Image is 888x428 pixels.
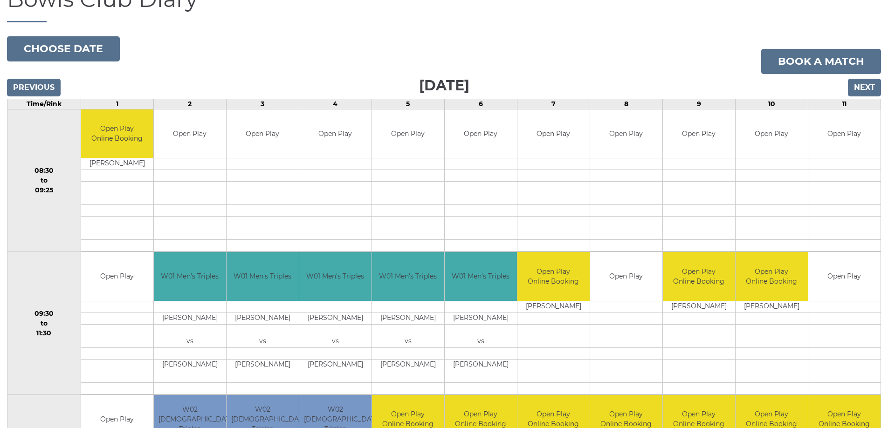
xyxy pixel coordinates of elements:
[299,336,372,347] td: vs
[227,109,299,158] td: Open Play
[154,336,226,347] td: vs
[81,158,153,170] td: [PERSON_NAME]
[590,99,662,109] td: 8
[808,99,881,109] td: 11
[81,252,153,301] td: Open Play
[372,359,444,371] td: [PERSON_NAME]
[7,36,120,61] button: Choose date
[7,79,61,96] input: Previous
[81,99,153,109] td: 1
[154,359,226,371] td: [PERSON_NAME]
[445,252,517,301] td: W01 Men's Triples
[445,313,517,324] td: [PERSON_NAME]
[372,99,444,109] td: 5
[590,252,662,301] td: Open Play
[299,99,372,109] td: 4
[226,99,299,109] td: 3
[154,252,226,301] td: W01 Men's Triples
[736,301,808,313] td: [PERSON_NAME]
[299,313,372,324] td: [PERSON_NAME]
[372,313,444,324] td: [PERSON_NAME]
[372,109,444,158] td: Open Play
[81,109,153,158] td: Open Play Online Booking
[663,301,735,313] td: [PERSON_NAME]
[299,252,372,301] td: W01 Men's Triples
[372,252,444,301] td: W01 Men's Triples
[735,99,808,109] td: 10
[517,301,590,313] td: [PERSON_NAME]
[517,252,590,301] td: Open Play Online Booking
[662,99,735,109] td: 9
[7,109,81,252] td: 08:30 to 09:25
[590,109,662,158] td: Open Play
[227,359,299,371] td: [PERSON_NAME]
[517,99,590,109] td: 7
[7,99,81,109] td: Time/Rink
[154,313,226,324] td: [PERSON_NAME]
[444,99,517,109] td: 6
[445,359,517,371] td: [PERSON_NAME]
[445,336,517,347] td: vs
[154,109,226,158] td: Open Play
[445,109,517,158] td: Open Play
[7,252,81,395] td: 09:30 to 11:30
[663,109,735,158] td: Open Play
[736,252,808,301] td: Open Play Online Booking
[372,336,444,347] td: vs
[736,109,808,158] td: Open Play
[299,359,372,371] td: [PERSON_NAME]
[761,49,881,74] a: Book a match
[808,109,881,158] td: Open Play
[227,313,299,324] td: [PERSON_NAME]
[517,109,590,158] td: Open Play
[663,252,735,301] td: Open Play Online Booking
[808,252,881,301] td: Open Play
[227,336,299,347] td: vs
[227,252,299,301] td: W01 Men's Triples
[299,109,372,158] td: Open Play
[153,99,226,109] td: 2
[848,79,881,96] input: Next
